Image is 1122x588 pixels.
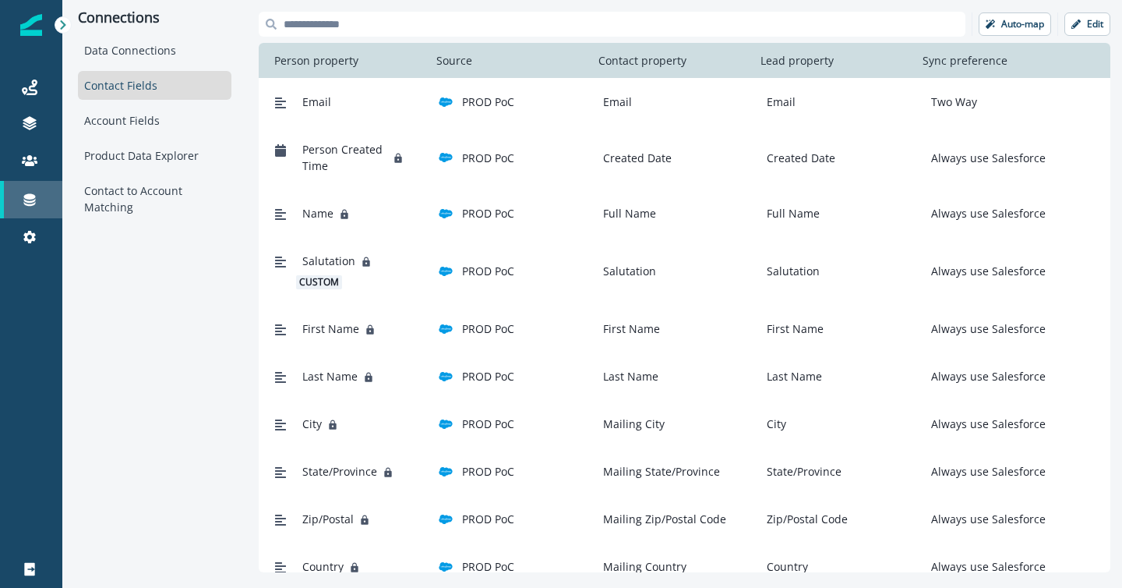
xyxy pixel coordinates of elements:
[302,558,344,575] span: Country
[925,558,1046,575] p: Always use Salesforce
[760,558,808,575] p: Country
[439,417,453,431] img: salesforce
[78,141,231,170] div: Product Data Explorer
[439,370,453,384] img: salesforce
[925,416,1046,432] p: Always use Salesforce
[439,151,453,165] img: salesforce
[462,321,514,337] p: PROD PoC
[302,511,354,527] span: Zip/Postal
[462,558,514,575] p: PROD PoC
[462,150,514,166] p: PROD PoC
[597,511,726,527] p: Mailing Zip/Postal Code
[597,416,665,432] p: Mailing City
[760,205,820,221] p: Full Name
[597,463,720,480] p: Mailing State/Province
[439,95,453,109] img: salesforce
[1064,12,1110,36] button: Edit
[302,205,333,221] span: Name
[760,263,820,279] p: Salutation
[925,205,1046,221] p: Always use Salesforce
[78,36,231,65] div: Data Connections
[462,368,514,384] p: PROD PoC
[925,321,1046,337] p: Always use Salesforce
[78,71,231,100] div: Contact Fields
[597,558,686,575] p: Mailing Country
[925,368,1046,384] p: Always use Salesforce
[760,511,848,527] p: Zip/Postal Code
[925,463,1046,480] p: Always use Salesforce
[462,263,514,279] p: PROD PoC
[979,12,1051,36] button: Auto-map
[760,94,796,110] p: Email
[760,416,786,432] p: City
[1001,19,1044,30] p: Auto-map
[462,511,514,527] p: PROD PoC
[296,275,342,289] span: custom
[597,263,656,279] p: Salutation
[916,52,1014,69] p: Sync preference
[754,52,840,69] p: Lead property
[462,416,514,432] p: PROD PoC
[760,150,835,166] p: Created Date
[462,205,514,221] p: PROD PoC
[302,368,358,384] span: Last Name
[925,263,1046,279] p: Always use Salesforce
[592,52,693,69] p: Contact property
[78,176,231,221] div: Contact to Account Matching
[925,511,1046,527] p: Always use Salesforce
[462,94,514,110] p: PROD PoC
[760,368,822,384] p: Last Name
[597,94,632,110] p: Email
[268,52,365,69] p: Person property
[439,560,453,574] img: salesforce
[439,264,453,278] img: salesforce
[760,463,841,480] p: State/Province
[302,94,331,110] span: Email
[925,94,977,110] p: Two Way
[597,150,672,166] p: Created Date
[302,321,359,337] span: First Name
[597,368,658,384] p: Last Name
[1087,19,1103,30] p: Edit
[430,52,478,69] p: Source
[302,253,355,269] span: Salutation
[302,416,322,432] span: City
[597,205,656,221] p: Full Name
[78,106,231,135] div: Account Fields
[439,465,453,479] img: salesforce
[439,207,453,221] img: salesforce
[20,14,42,36] img: Inflection
[925,150,1046,166] p: Always use Salesforce
[597,321,660,337] p: First Name
[302,463,377,480] span: State/Province
[462,463,514,480] p: PROD PoC
[439,322,453,336] img: salesforce
[78,9,231,27] p: Connections
[439,512,453,526] img: salesforce
[302,141,387,174] span: Person Created Time
[760,321,824,337] p: First Name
